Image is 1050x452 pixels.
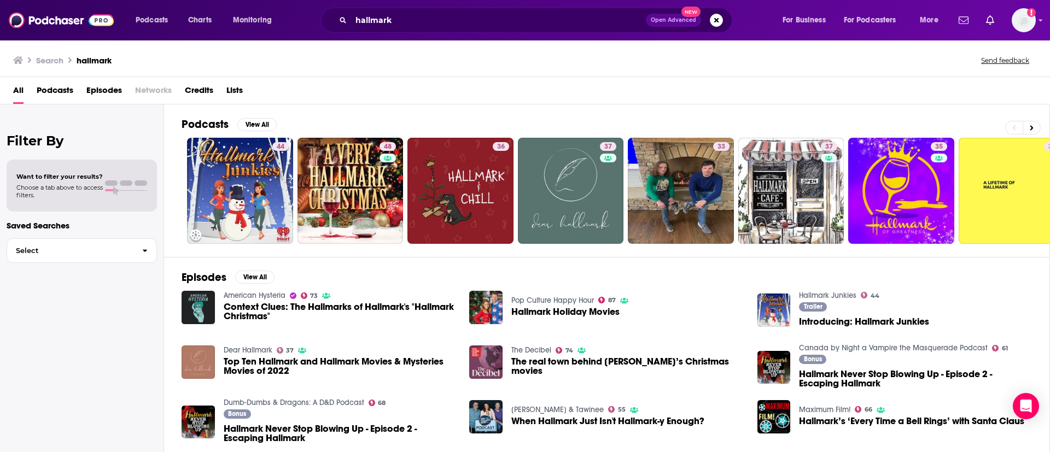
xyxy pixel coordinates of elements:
img: The real town behind Hallmark’s Christmas movies [469,345,503,379]
a: Hallmark Holiday Movies [511,307,620,316]
h2: Filter By [7,133,157,149]
span: 33 [717,142,725,152]
a: Hallmark Never Stop Blowing Up - Episode 2 - Escaping Hallmark [224,424,457,443]
a: Dear Hallmark [224,345,272,355]
a: EpisodesView All [182,271,275,284]
button: Show profile menu [1012,8,1036,32]
span: Open Advanced [651,17,696,23]
span: For Business [783,13,826,28]
span: The real town behind [PERSON_NAME]’s Christmas movies [511,357,744,375]
a: Episodes [86,81,122,104]
a: Credits [185,81,213,104]
a: Hallmark Never Stop Blowing Up - Episode 2 - Escaping Hallmark [757,351,791,384]
span: 68 [378,401,386,406]
span: 55 [618,407,626,412]
a: American Hysteria [224,291,285,300]
span: More [920,13,938,28]
a: Podcasts [37,81,73,104]
a: Canada by Night a Vampire the Masquerade Podcast [799,343,988,353]
a: The real town behind Hallmark’s Christmas movies [511,357,744,375]
a: Charts [181,11,218,29]
img: Hallmark Holiday Movies [469,291,503,324]
span: Bonus [804,356,822,362]
a: Show notifications dropdown [982,11,999,30]
a: 37 [600,142,616,151]
span: 87 [608,298,616,303]
button: View All [235,271,275,284]
div: Search podcasts, credits, & more... [331,8,743,33]
a: 61 [992,345,1008,351]
a: Hallmark’s ‘Every Time a Bell Rings’ with Santa Claus [757,400,791,433]
a: 37 [821,142,837,151]
span: 35 [935,142,943,152]
span: New [681,7,701,17]
img: Context Clues: The Hallmarks of Hallmark's "Hallmark Christmas" [182,291,215,324]
a: 87 [598,297,616,303]
img: Introducing: Hallmark Junkies [757,293,791,327]
img: Hallmark Never Stop Blowing Up - Episode 2 - Escaping Hallmark [182,406,215,439]
a: Maximum Film! [799,405,850,414]
span: Networks [135,81,172,104]
button: View All [237,118,277,131]
span: 73 [310,293,318,298]
a: 36 [407,138,514,244]
a: 48 [297,138,404,244]
a: 37 [518,138,624,244]
a: Top Ten Hallmark and Hallmark Movies & Mysteries Movies of 2022 [224,357,457,375]
span: 48 [384,142,392,152]
span: 37 [604,142,612,152]
span: Choose a tab above to access filters. [16,184,103,199]
a: 33 [628,138,734,244]
a: 48 [380,142,396,151]
span: Monitoring [233,13,272,28]
a: 35 [931,142,947,151]
span: Context Clues: The Hallmarks of Hallmark's "Hallmark Christmas" [224,302,457,321]
img: Top Ten Hallmark and Hallmark Movies & Mysteries Movies of 2022 [182,345,215,379]
button: Open AdvancedNew [646,14,701,27]
div: Open Intercom Messenger [1013,393,1039,419]
span: 44 [277,142,284,152]
a: Dumb-Dumbs & Dragons: A D&D Podcast [224,398,364,407]
a: 55 [608,406,626,413]
a: 44 [187,138,293,244]
span: Want to filter your results? [16,173,103,180]
a: Introducing: Hallmark Junkies [799,317,929,326]
a: The Decibel [511,345,551,355]
a: 68 [369,400,386,406]
button: open menu [225,11,286,29]
a: Ken & Tawinee [511,405,604,414]
span: Bonus [228,410,246,417]
img: When Hallmark Just Isn't Hallmark-y Enough? [469,400,503,433]
a: 37 [738,138,844,244]
p: Saved Searches [7,220,157,231]
span: All [13,81,24,104]
span: 37 [825,142,833,152]
h3: hallmark [77,55,112,66]
span: For Podcasters [844,13,896,28]
a: 33 [713,142,730,151]
a: When Hallmark Just Isn't Hallmark-y Enough? [511,416,704,426]
a: Show notifications dropdown [954,11,973,30]
a: Hallmark Never Stop Blowing Up - Episode 2 - Escaping Hallmark [799,369,1032,388]
svg: Add a profile image [1027,8,1036,17]
span: 74 [565,348,573,353]
button: open menu [837,11,912,29]
span: 61 [1002,346,1008,351]
a: 66 [855,406,872,413]
img: User Profile [1012,8,1036,32]
img: Podchaser - Follow, Share and Rate Podcasts [9,10,114,31]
